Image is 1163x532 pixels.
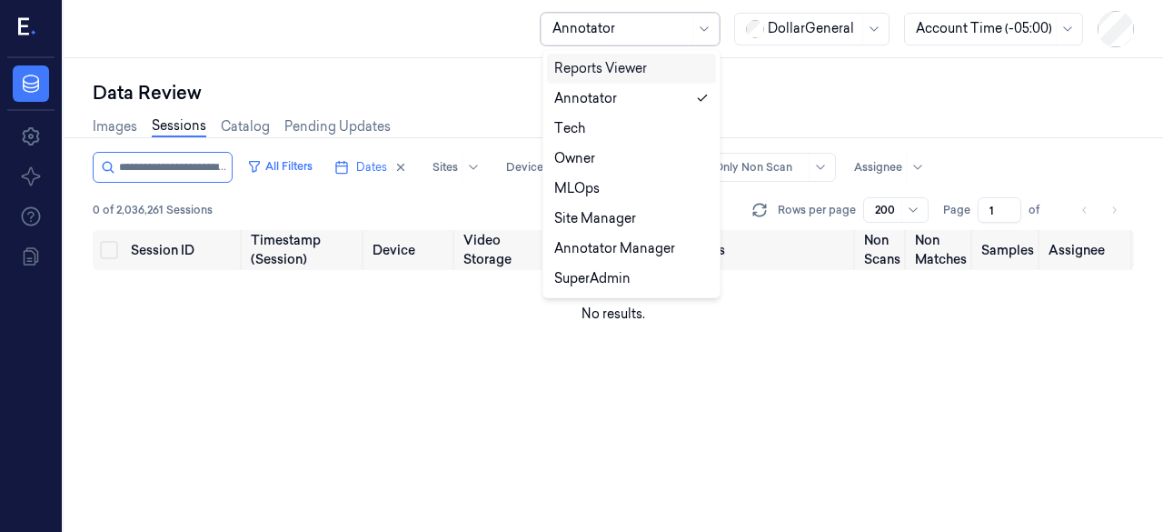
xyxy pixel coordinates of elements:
span: Page [943,202,970,218]
span: 0 of 2,036,261 Sessions [93,202,213,218]
th: Assignee [1041,230,1134,270]
div: Owner [554,149,595,168]
div: Tech [554,119,585,138]
div: Annotator Manager [554,239,675,258]
span: of [1029,202,1058,218]
a: Images [93,117,137,136]
div: Annotator [554,89,617,108]
th: Sample Tags [639,230,858,270]
th: Session ID [124,230,244,270]
a: Sessions [152,116,206,137]
td: No results. [93,270,1134,357]
div: Reports Viewer [554,59,647,78]
div: Data Review [93,80,1134,105]
th: Device [365,230,456,270]
th: Samples [974,230,1041,270]
span: Dates [356,159,387,176]
button: Dates [327,153,414,182]
p: Rows per page [778,202,856,218]
th: Timestamp (Session) [244,230,365,270]
div: MLOps [554,179,600,198]
a: Pending Updates [284,117,391,136]
th: Non Matches [908,230,974,270]
div: Site Manager [554,209,636,228]
button: All Filters [240,152,320,181]
div: SuperAdmin [554,269,631,288]
nav: pagination [1072,197,1127,223]
th: Non Scans [857,230,908,270]
button: Select all [100,241,118,259]
a: Catalog [221,117,270,136]
th: Video Storage [456,230,548,270]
